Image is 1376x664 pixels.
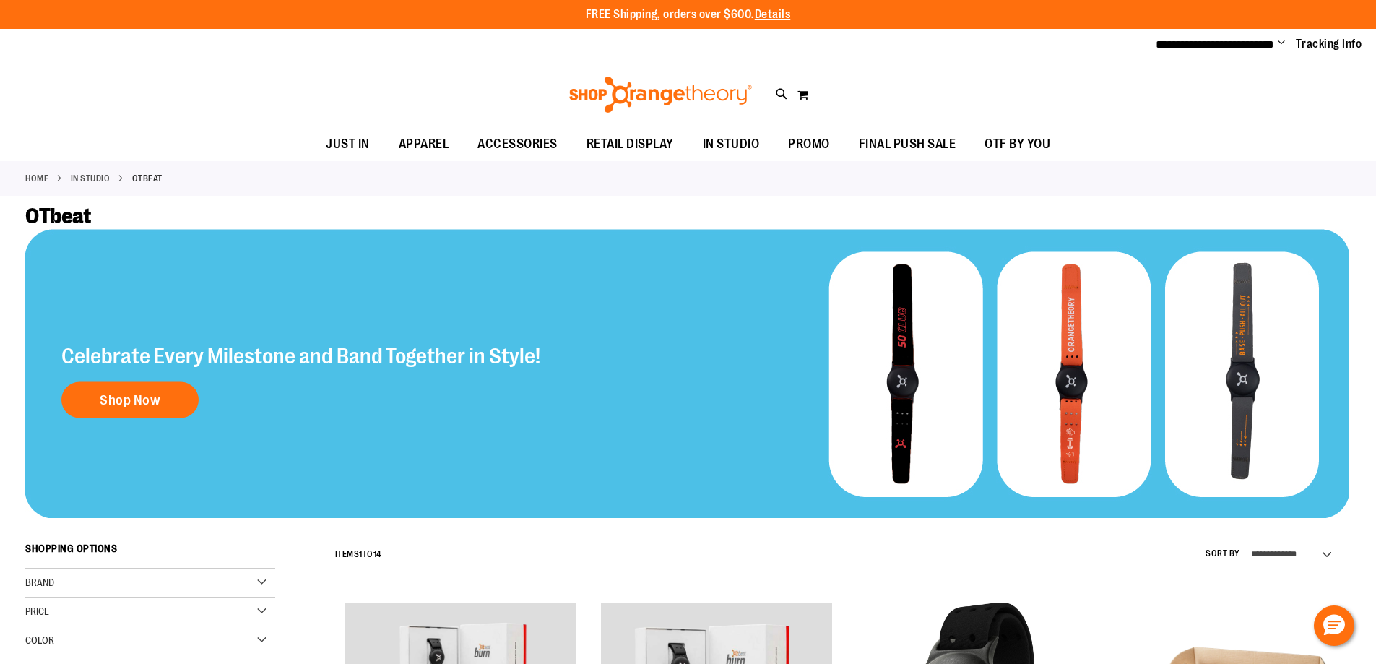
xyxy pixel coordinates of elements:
a: Tracking Info [1296,36,1362,52]
span: Price [25,605,49,617]
span: FINAL PUSH SALE [859,128,956,160]
span: APPAREL [399,128,449,160]
span: Shop Now [100,392,160,408]
a: ACCESSORIES [463,128,572,161]
span: ACCESSORIES [477,128,558,160]
a: IN STUDIO [688,128,774,160]
span: Color [25,634,54,646]
strong: Shopping Options [25,536,275,569]
h2: Celebrate Every Milestone and Band Together in Style! [61,344,540,367]
span: 14 [373,549,381,559]
img: Shop Orangetheory [567,77,754,113]
span: JUST IN [326,128,370,160]
span: OTbeat [25,204,90,228]
a: PROMO [774,128,844,161]
a: Shop Now [61,381,199,418]
label: Sort By [1206,548,1240,560]
span: OTF BY YOU [985,128,1050,160]
span: RETAIL DISPLAY [587,128,674,160]
p: FREE Shipping, orders over $600. [586,7,791,23]
h2: Items to [335,543,381,566]
a: FINAL PUSH SALE [844,128,971,161]
strong: OTbeat [132,172,163,185]
button: Account menu [1278,37,1285,51]
span: IN STUDIO [703,128,760,160]
span: Brand [25,577,54,588]
a: RETAIL DISPLAY [572,128,688,161]
button: Hello, have a question? Let’s chat. [1314,605,1354,646]
a: IN STUDIO [71,172,111,185]
a: OTF BY YOU [970,128,1065,161]
a: Home [25,172,48,185]
span: PROMO [788,128,830,160]
a: JUST IN [311,128,384,161]
a: Details [755,8,791,21]
a: APPAREL [384,128,464,161]
span: 1 [359,549,363,559]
